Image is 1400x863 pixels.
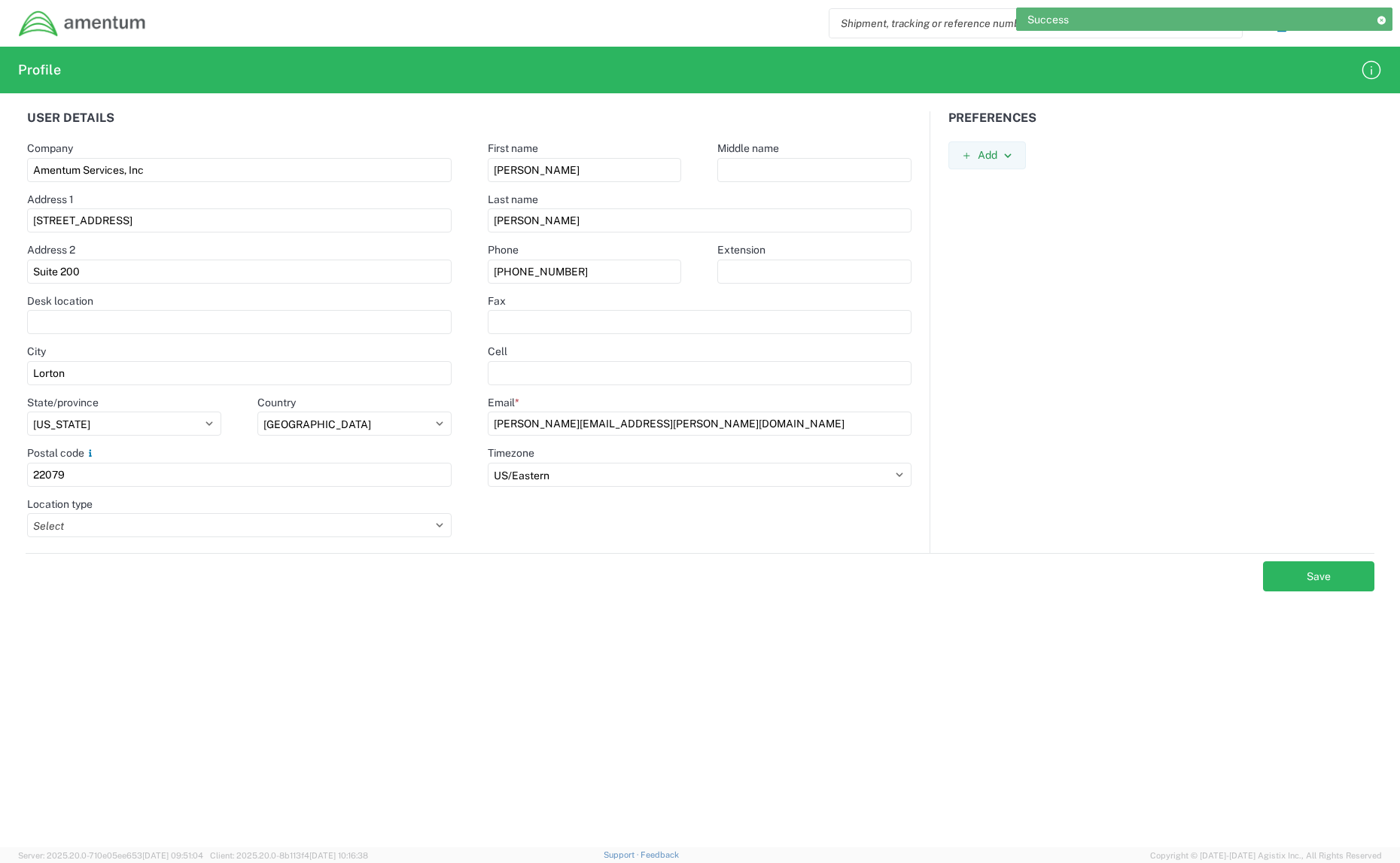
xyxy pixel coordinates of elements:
[488,294,506,308] label: Fax
[27,446,96,460] label: Postal code
[604,850,641,859] a: Support
[1027,13,1069,26] span: Success
[210,851,368,860] span: Client: 2025.20.0-8b113f4
[27,396,99,409] label: State/province
[488,345,507,358] label: Cell
[641,850,679,859] a: Feedback
[488,141,538,155] label: First name
[488,193,538,206] label: Last name
[948,141,1025,169] button: Add
[257,396,296,409] label: Country
[18,61,61,79] h2: Profile
[18,10,147,38] img: dyncorp
[829,9,1219,38] input: Shipment, tracking or reference number
[717,141,779,155] label: Middle name
[142,851,203,860] span: [DATE] 09:51:04
[1263,561,1374,591] button: Save
[488,396,519,409] label: Email
[1150,849,1382,862] span: Copyright © [DATE]-[DATE] Agistix Inc., All Rights Reserved
[27,193,74,206] label: Address 1
[488,243,519,257] label: Phone
[27,243,75,257] label: Address 2
[27,345,46,358] label: City
[309,851,368,860] span: [DATE] 10:16:38
[27,497,93,511] label: Location type
[27,294,93,308] label: Desk location
[18,851,203,860] span: Server: 2025.20.0-710e05ee653
[488,446,534,460] label: Timezone
[27,141,73,155] label: Company
[930,111,1391,141] div: Preferences
[717,243,765,257] label: Extension
[9,111,470,141] div: User details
